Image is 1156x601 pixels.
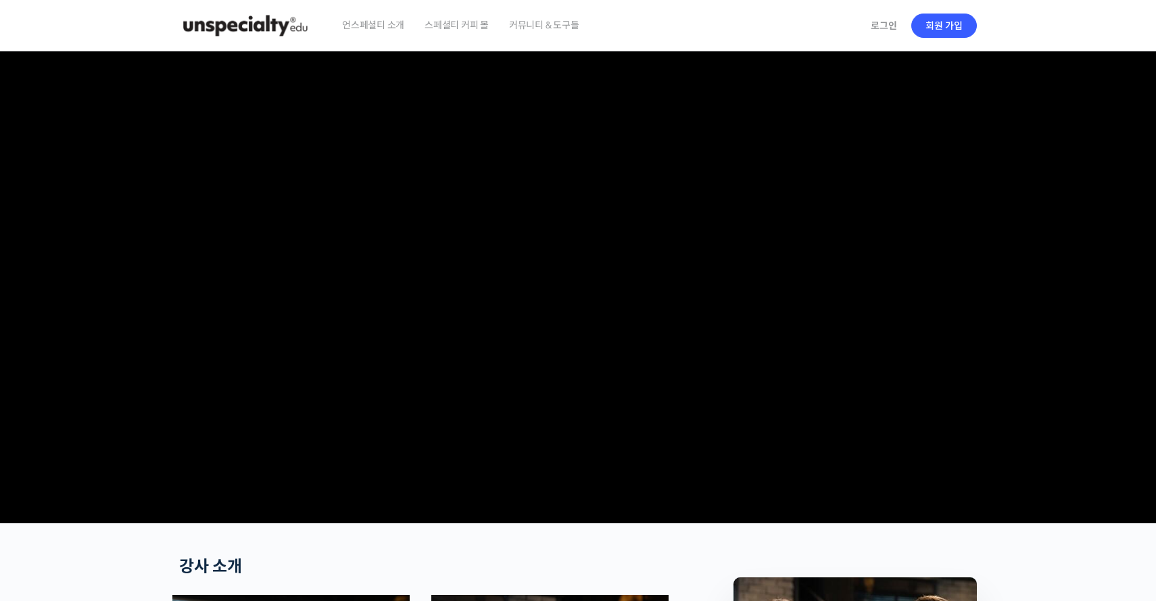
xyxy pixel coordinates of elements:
[863,10,905,41] a: 로그인
[911,14,977,38] a: 회원 가입
[179,557,662,577] h2: 강사 소개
